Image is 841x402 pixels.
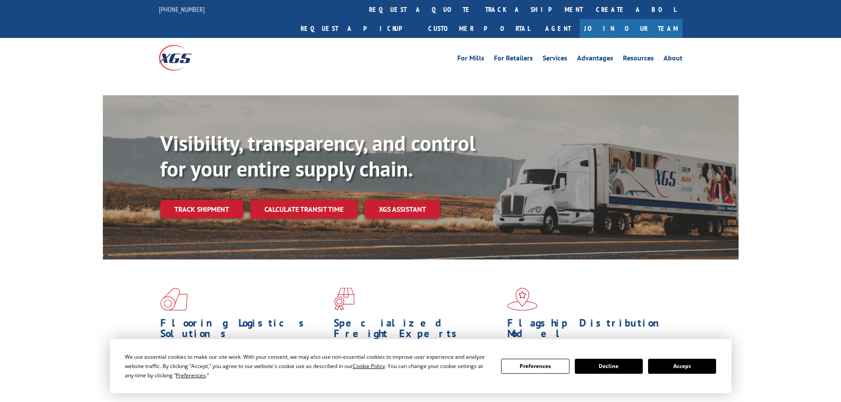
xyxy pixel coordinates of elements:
[507,318,674,343] h1: Flagship Distribution Model
[160,129,475,182] b: Visibility, transparency, and control for your entire supply chain.
[250,200,358,219] a: Calculate transit time
[648,359,716,374] button: Accept
[507,288,538,311] img: xgs-icon-flagship-distribution-model-red
[160,200,243,218] a: Track shipment
[536,19,580,38] a: Agent
[110,339,732,393] div: Cookie Consent Prompt
[294,19,422,38] a: Request a pickup
[494,55,533,64] a: For Retailers
[353,362,385,370] span: Cookie Policy
[125,352,490,380] div: We use essential cookies to make our site work. With your consent, we may also use non-essential ...
[623,55,654,64] a: Resources
[365,200,440,219] a: XGS ASSISTANT
[543,55,567,64] a: Services
[580,19,683,38] a: Join Our Team
[334,288,355,311] img: xgs-icon-focused-on-flooring-red
[422,19,536,38] a: Customer Portal
[457,55,484,64] a: For Mills
[160,288,188,311] img: xgs-icon-total-supply-chain-intelligence-red
[159,5,205,14] a: [PHONE_NUMBER]
[176,372,206,379] span: Preferences
[334,318,501,343] h1: Specialized Freight Experts
[664,55,683,64] a: About
[577,55,613,64] a: Advantages
[501,359,569,374] button: Preferences
[160,318,327,343] h1: Flooring Logistics Solutions
[575,359,643,374] button: Decline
